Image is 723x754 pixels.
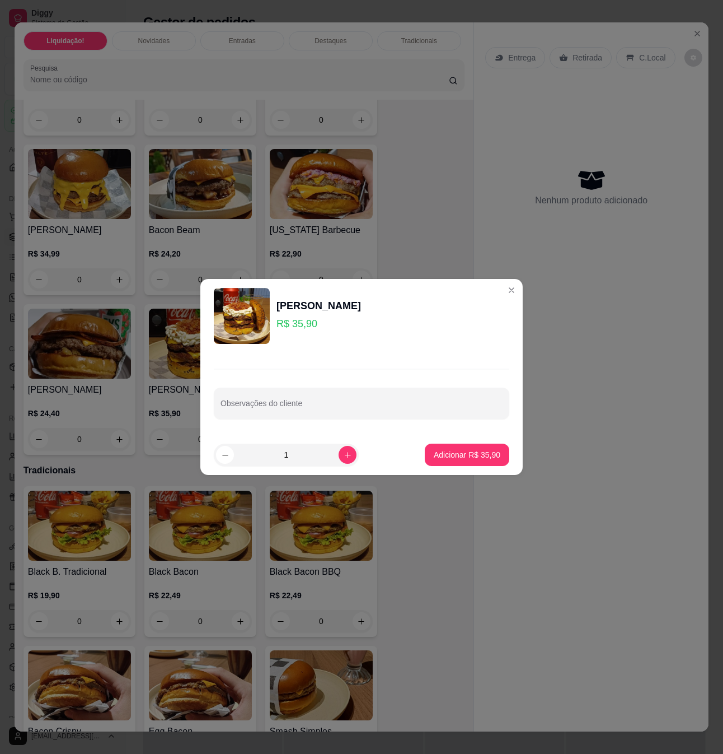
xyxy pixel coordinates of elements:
[434,449,500,460] p: Adicionar R$ 35,90
[339,446,356,464] button: increase-product-quantity
[276,298,361,314] div: [PERSON_NAME]
[425,444,509,466] button: Adicionar R$ 35,90
[214,288,270,344] img: product-image
[276,316,361,332] p: R$ 35,90
[503,281,520,299] button: Close
[216,446,234,464] button: decrease-product-quantity
[220,402,503,413] input: Observações do cliente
